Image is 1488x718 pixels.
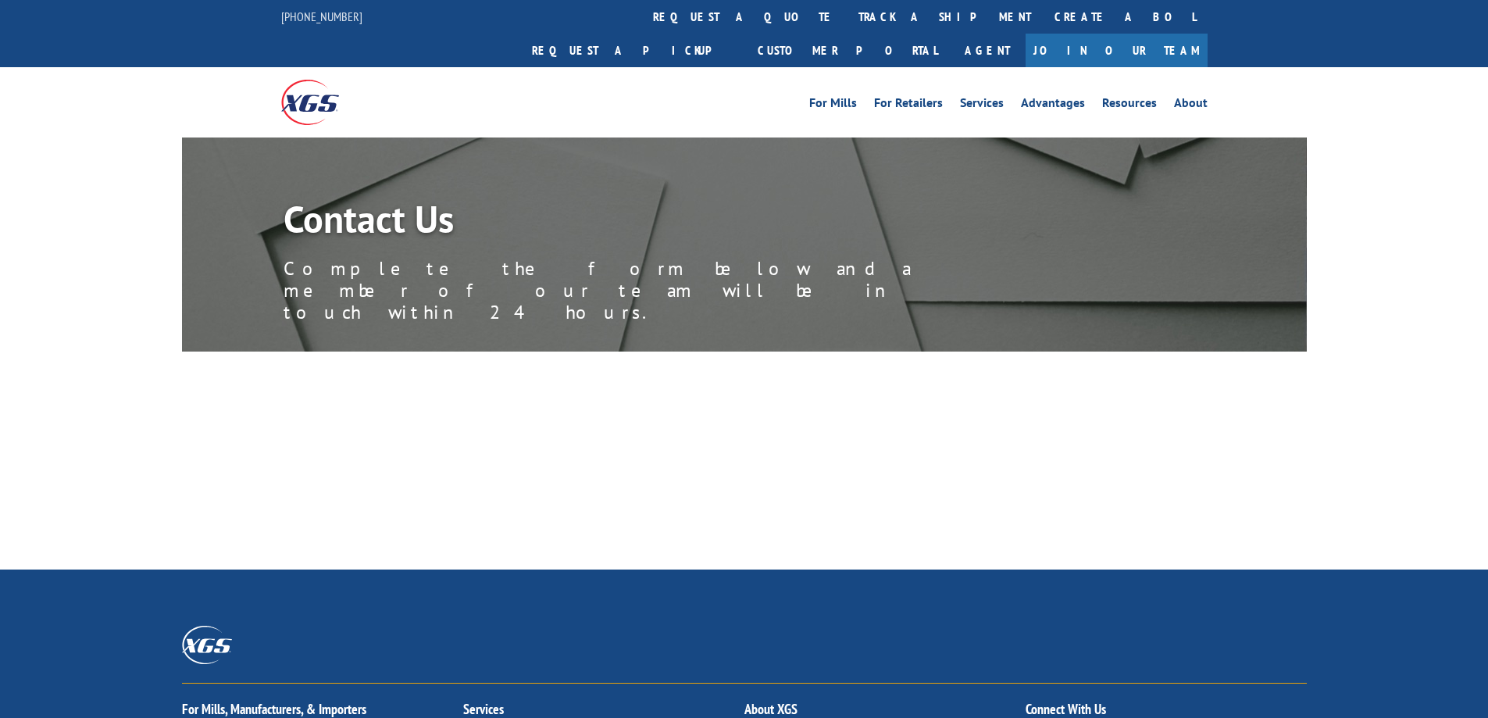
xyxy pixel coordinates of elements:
[949,34,1026,67] a: Agent
[463,700,504,718] a: Services
[284,200,987,245] h1: Contact Us
[874,97,943,114] a: For Retailers
[182,700,366,718] a: For Mills, Manufacturers, & Importers
[196,402,1307,520] iframe: Form 0
[1102,97,1157,114] a: Resources
[182,626,232,664] img: XGS_Logos_ALL_2024_All_White
[520,34,746,67] a: Request a pickup
[746,34,949,67] a: Customer Portal
[281,9,362,24] a: [PHONE_NUMBER]
[1021,97,1085,114] a: Advantages
[960,97,1004,114] a: Services
[1174,97,1208,114] a: About
[284,258,987,323] p: Complete the form below and a member of our team will be in touch within 24 hours.
[809,97,857,114] a: For Mills
[1026,34,1208,67] a: Join Our Team
[744,700,798,718] a: About XGS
